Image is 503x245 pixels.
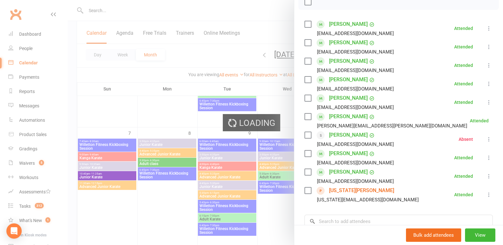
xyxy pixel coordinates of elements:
[470,119,489,123] div: Attended
[329,185,394,196] a: [US_STATE][PERSON_NAME]
[317,122,467,130] div: [PERSON_NAME][EMAIL_ADDRESS][PERSON_NAME][DOMAIN_NAME]
[317,140,394,148] div: [EMAIL_ADDRESS][DOMAIN_NAME]
[329,167,368,177] a: [PERSON_NAME]
[329,130,368,140] a: [PERSON_NAME]
[317,196,419,204] div: [US_STATE][EMAIL_ADDRESS][DOMAIN_NAME]
[459,137,473,141] div: Absent
[329,75,368,85] a: [PERSON_NAME]
[329,38,368,48] a: [PERSON_NAME]
[454,100,473,104] div: Attended
[6,223,22,239] div: Open Intercom Messenger
[454,63,473,68] div: Attended
[454,45,473,49] div: Attended
[317,103,394,112] div: [EMAIL_ADDRESS][DOMAIN_NAME]
[454,26,473,31] div: Attended
[317,177,394,185] div: [EMAIL_ADDRESS][DOMAIN_NAME]
[454,192,473,197] div: Attended
[465,228,495,242] button: View
[317,159,394,167] div: [EMAIL_ADDRESS][DOMAIN_NAME]
[304,215,493,228] input: Search to add attendees
[329,93,368,103] a: [PERSON_NAME]
[454,174,473,178] div: Attended
[406,228,461,242] button: Bulk add attendees
[317,48,394,56] div: [EMAIL_ADDRESS][DOMAIN_NAME]
[454,82,473,86] div: Attended
[329,112,368,122] a: [PERSON_NAME]
[329,56,368,66] a: [PERSON_NAME]
[317,85,394,93] div: [EMAIL_ADDRESS][DOMAIN_NAME]
[329,148,368,159] a: [PERSON_NAME]
[454,155,473,160] div: Attended
[329,19,368,29] a: [PERSON_NAME]
[317,29,394,38] div: [EMAIL_ADDRESS][DOMAIN_NAME]
[317,66,394,75] div: [EMAIL_ADDRESS][DOMAIN_NAME]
